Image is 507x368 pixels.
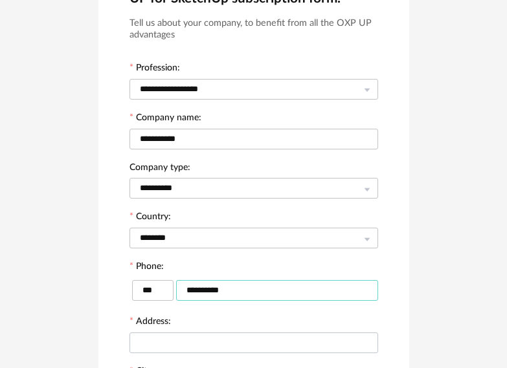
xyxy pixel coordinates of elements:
[130,262,164,274] label: Phone:
[130,63,180,75] label: Profession:
[130,212,171,224] label: Country:
[130,113,201,125] label: Company name:
[130,317,171,329] label: Address:
[130,17,378,41] h3: Tell us about your company, to benefit from all the OXP UP advantages
[130,163,190,175] label: Company type:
